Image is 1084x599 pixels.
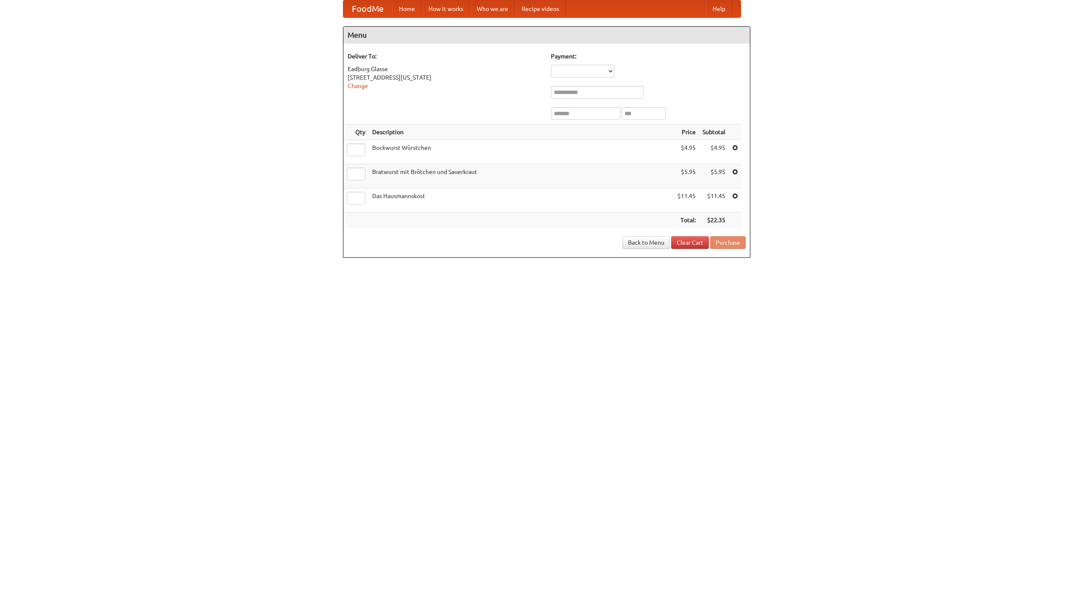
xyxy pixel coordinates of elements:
[422,0,470,17] a: How it works
[470,0,515,17] a: Who we are
[622,236,670,249] a: Back to Menu
[699,140,729,164] td: $4.95
[369,188,674,213] td: Das Hausmannskost
[369,140,674,164] td: Bockwurst Würstchen
[348,73,542,82] div: [STREET_ADDRESS][US_STATE]
[699,188,729,213] td: $11.45
[674,188,699,213] td: $11.45
[551,52,746,61] h5: Payment:
[699,124,729,140] th: Subtotal
[348,83,368,89] a: Change
[671,236,709,249] a: Clear Cart
[674,124,699,140] th: Price
[369,164,674,188] td: Bratwurst mit Brötchen und Sauerkraut
[392,0,422,17] a: Home
[706,0,732,17] a: Help
[515,0,566,17] a: Recipe videos
[348,65,542,73] div: Eadburg Glasse
[343,0,392,17] a: FoodMe
[674,140,699,164] td: $4.95
[348,52,542,61] h5: Deliver To:
[699,164,729,188] td: $5.95
[343,27,750,44] h4: Menu
[369,124,674,140] th: Description
[710,236,746,249] button: Purchase
[699,213,729,228] th: $22.35
[674,164,699,188] td: $5.95
[674,213,699,228] th: Total:
[343,124,369,140] th: Qty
